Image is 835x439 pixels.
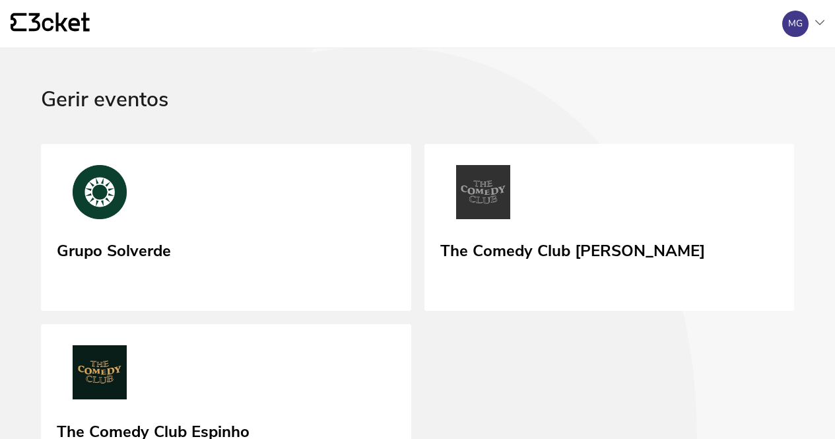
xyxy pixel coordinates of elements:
[424,144,795,312] a: The Comedy Club Chaves The Comedy Club [PERSON_NAME]
[57,237,171,261] div: Grupo Solverde
[41,144,411,312] a: Grupo Solverde Grupo Solverde
[440,237,705,261] div: The Comedy Club [PERSON_NAME]
[11,13,26,32] g: {' '}
[788,18,803,29] div: MG
[11,13,90,35] a: {' '}
[41,88,794,144] div: Gerir eventos
[57,345,143,405] img: The Comedy Club Espinho
[440,165,526,224] img: The Comedy Club Chaves
[57,165,143,224] img: Grupo Solverde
